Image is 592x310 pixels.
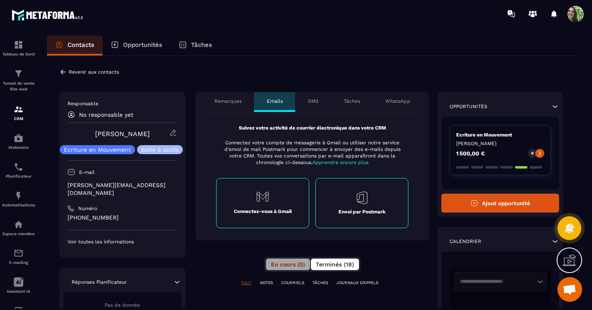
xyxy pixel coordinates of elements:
img: automations [14,220,23,229]
span: Pas de donnée [105,302,140,308]
p: TÂCHES [312,280,328,286]
img: formation [14,40,23,50]
p: Responsable [68,100,177,107]
p: Planificateur [2,174,35,178]
p: Numéro [78,205,97,212]
p: Tâches [191,41,212,49]
p: Opportunités [123,41,162,49]
p: 0 [531,150,534,156]
div: Ouvrir le chat [557,277,582,302]
a: Contacts [47,36,103,56]
p: Connectez-vous à Gmail [234,208,292,215]
span: Terminés (18) [316,261,354,268]
p: Boite à outils [141,147,179,153]
a: automationsautomationsAutomatisations [2,185,35,213]
p: Opportunités [450,103,487,110]
p: Réponses Planificateur [72,279,127,285]
a: formationformationTunnel de vente Site web [2,62,35,98]
p: Revenir aux contacts [69,69,119,75]
a: Opportunités [103,36,170,56]
a: schedulerschedulerPlanificateur [2,156,35,185]
p: Envoi par Postmark [338,208,385,215]
a: automationsautomationsWebinaire [2,127,35,156]
span: En cours (0) [271,261,305,268]
p: WhatsApp [385,98,410,104]
p: No responsable yet [79,111,133,118]
p: Assistant IA [2,289,35,294]
p: E-mailing [2,260,35,265]
p: Webinaire [2,145,35,150]
button: Terminés (18) [311,259,359,270]
p: [PHONE_NUMBER] [68,214,177,222]
p: Espace membre [2,231,35,236]
button: Ajout opportunité [441,194,559,213]
p: CRM [2,116,35,121]
p: Ecriture en Mouvement [456,132,544,138]
p: JOURNAUX D'APPELS [336,280,378,286]
img: automations [14,191,23,201]
img: formation [14,104,23,114]
p: Automatisations [2,203,35,207]
a: Assistant IA [2,271,35,300]
p: Voir toutes les informations [68,238,177,245]
p: [PERSON_NAME][EMAIL_ADDRESS][DOMAIN_NAME] [68,181,177,197]
a: emailemailE-mailing [2,242,35,271]
a: [PERSON_NAME] [95,130,150,138]
p: E-mail [79,169,95,176]
p: 1 500,00 € [456,150,485,156]
button: En cours (0) [266,259,310,270]
p: Tunnel de vente Site web [2,81,35,92]
img: email [14,248,23,258]
span: Apprendre encore plus [312,160,368,165]
p: TOUT [241,280,252,286]
p: Calendrier [450,238,481,245]
p: Remarques [214,98,242,104]
img: formation [14,69,23,79]
a: formationformationTableau de bord [2,34,35,62]
p: SMS [308,98,319,104]
p: Ecriture en Mouvement [64,147,131,153]
img: logo [12,7,86,23]
a: Tâches [170,36,220,56]
p: Connectez votre compte de messagerie à Gmail ou utiliser notre service d'envoi de mail Postmark p... [219,139,406,166]
img: scheduler [14,162,23,172]
a: formationformationCRM [2,98,35,127]
p: Emails [267,98,283,104]
p: [PERSON_NAME] [456,140,544,147]
p: NOTES [260,280,273,286]
p: Tâches [344,98,360,104]
p: COURRIELS [281,280,304,286]
p: Suivez votre activité de courrier électronique dans votre CRM [216,125,408,131]
p: Contacts [68,41,94,49]
img: automations [14,133,23,143]
a: automationsautomationsEspace membre [2,213,35,242]
p: Tableau de bord [2,52,35,56]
